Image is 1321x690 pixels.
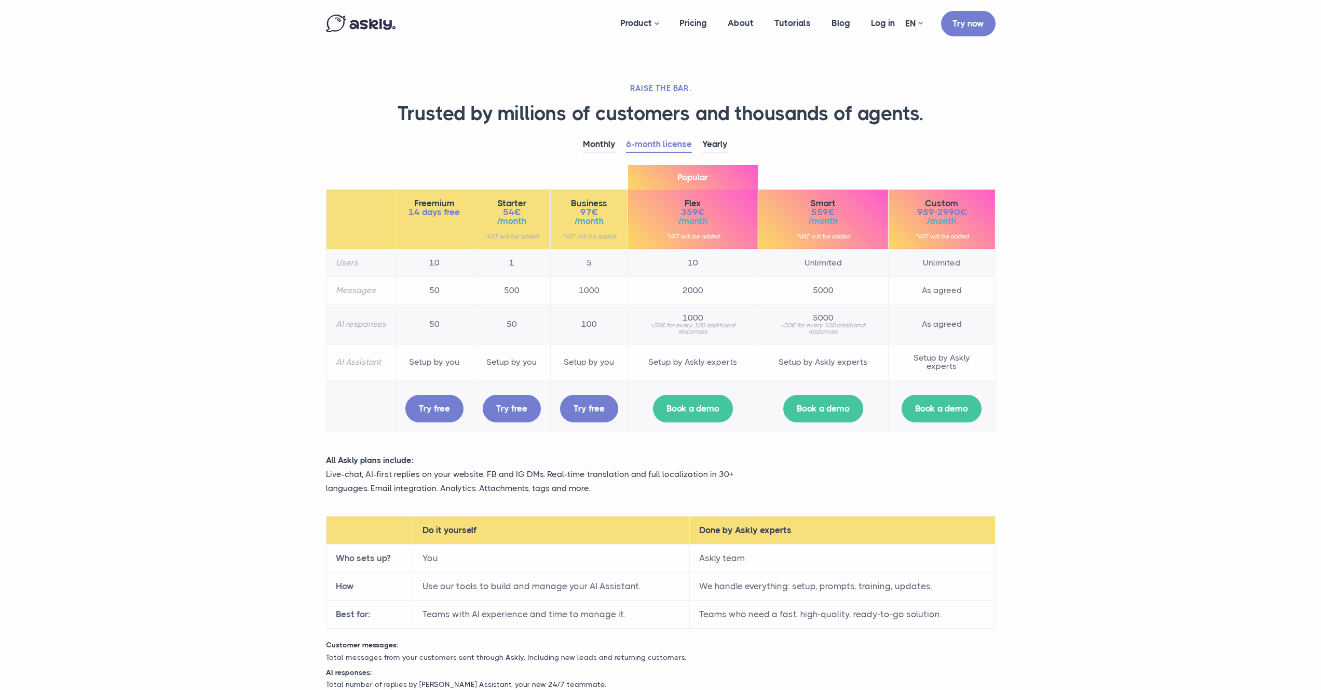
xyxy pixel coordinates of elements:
span: Flex [637,199,748,208]
span: 14 days free [405,208,464,217]
a: Tutorials [764,3,821,43]
a: About [717,3,764,43]
span: 97€ [560,208,618,217]
a: Try free [560,395,618,422]
td: As agreed [888,276,995,304]
span: Business [560,199,618,208]
span: Freemium [405,199,464,208]
a: Book a demo [653,395,733,422]
a: Try free [405,395,464,422]
td: Setup by you [396,344,473,380]
td: 10 [628,249,758,276]
h2: RAISE THE BAR. [326,83,996,94]
a: Log in [861,3,905,43]
td: Unlimited [758,249,888,276]
small: +50€ for every 100 additional responses [768,322,879,335]
small: *VAT will be added [560,233,618,240]
th: How [326,573,413,601]
span: 359€ [637,208,748,217]
td: 5 [550,249,628,276]
a: Book a demo [902,395,982,422]
td: 500 [473,276,550,304]
span: 1000 [637,314,748,322]
td: 1000 [550,276,628,304]
strong: Customer messages: [326,641,398,649]
th: Who sets up? [326,545,413,573]
td: Use our tools to build and manage your AI Assistant. [413,573,689,601]
th: Best for: [326,601,413,629]
a: Book a demo [783,395,863,422]
span: Starter [483,199,541,208]
small: *VAT will be added [898,233,986,240]
small: *VAT will be added [768,233,879,240]
a: Try free [483,395,541,422]
a: Pricing [669,3,717,43]
a: EN [905,16,922,31]
th: Users [326,249,396,276]
strong: All Askly plans include: [326,455,414,465]
td: You [413,545,689,573]
td: Teams who need a fast, high-quality, ready-to-go solution. [689,601,995,629]
span: /month [637,217,748,225]
td: 2000 [628,276,758,304]
small: +50€ for every 100 additional responses [637,322,748,335]
p: Total messages from your customers sent through Askly. Including new leads and returning customers. [318,652,1003,664]
a: Try now [941,11,996,36]
span: Custom [898,199,986,208]
span: 959-2990€ [898,208,986,217]
span: 5000 [768,314,879,322]
td: Setup by you [473,344,550,380]
p: Live-chat, AI-first replies on your website, FB and IG DMs. Real-time translation and full locali... [326,467,767,495]
td: Setup by Askly experts [628,344,758,380]
span: /month [768,217,879,225]
th: AI Assistant [326,344,396,380]
h1: Trusted by millions of customers and thousands of agents. [326,101,996,126]
span: 54€ [483,208,541,217]
td: Setup by Askly experts [888,344,995,380]
td: Askly team [689,545,995,573]
span: 559€ [768,208,879,217]
td: 50 [396,276,473,304]
span: Smart [768,199,879,208]
td: Setup by you [550,344,628,380]
th: Done by Askly experts [689,516,995,545]
img: Askly [326,15,396,32]
td: 5000 [758,276,888,304]
a: Yearly [702,137,728,153]
td: We handle everything: setup, prompts, training, updates. [689,573,995,601]
td: 1 [473,249,550,276]
a: 6-month license [626,137,692,153]
span: As agreed [898,320,986,328]
small: *VAT will be added [637,233,748,240]
small: *VAT will be added [483,233,541,240]
span: /month [898,217,986,225]
a: Monthly [583,137,616,153]
td: Unlimited [888,249,995,276]
a: Blog [821,3,861,43]
td: Teams with AI experience and time to manage it. [413,601,689,629]
th: Do it yourself [413,516,689,545]
span: /month [483,217,541,225]
span: Popular [628,165,758,190]
td: 10 [396,249,473,276]
th: AI responses [326,304,396,344]
td: 50 [396,304,473,344]
strong: AI responses: [326,668,372,676]
a: Product [610,3,669,44]
span: /month [560,217,618,225]
td: 100 [550,304,628,344]
th: Messages [326,276,396,304]
td: Setup by Askly experts [758,344,888,380]
td: 50 [473,304,550,344]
